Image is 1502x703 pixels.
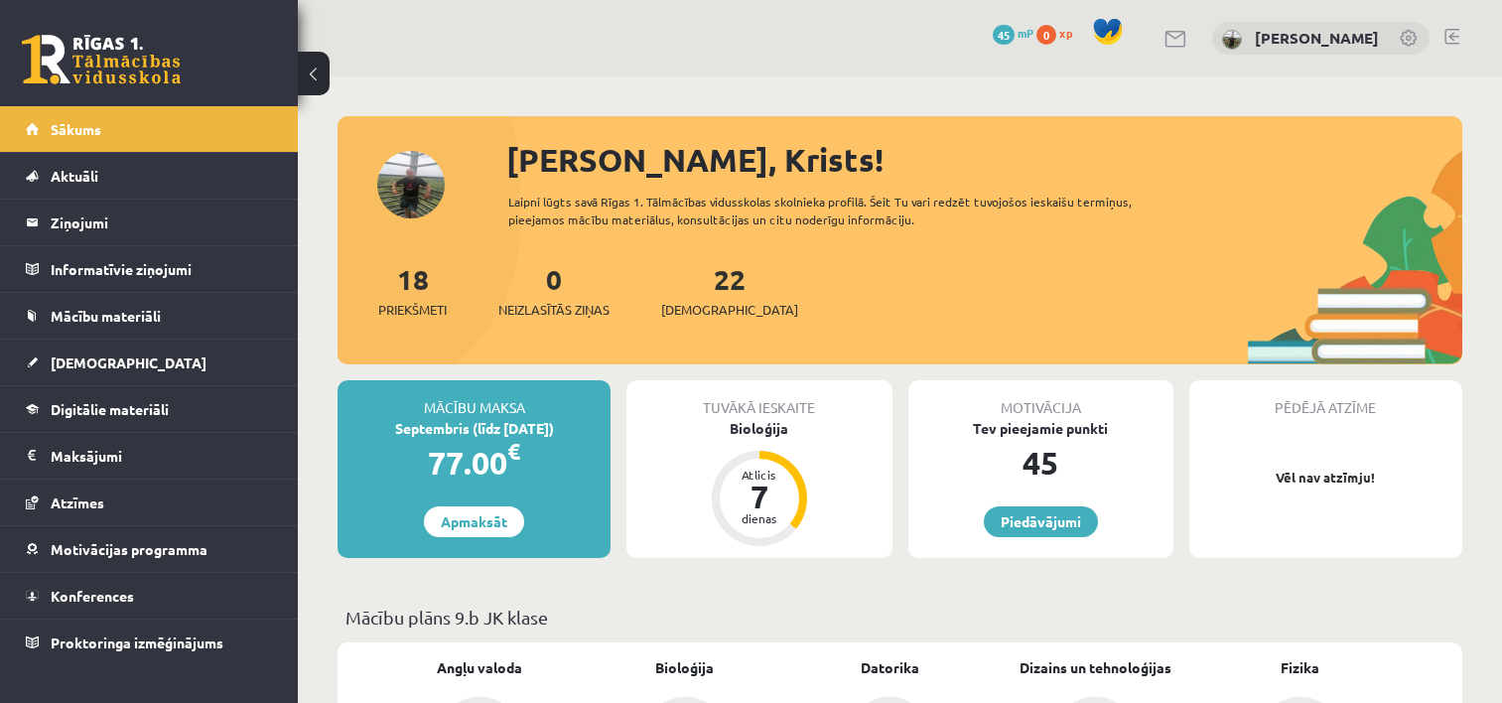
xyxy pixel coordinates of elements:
div: Laipni lūgts savā Rīgas 1. Tālmācības vidusskolas skolnieka profilā. Šeit Tu vari redzēt tuvojošo... [508,193,1183,228]
a: Aktuāli [26,153,273,199]
span: € [507,437,520,466]
a: Atzīmes [26,480,273,525]
div: dienas [730,512,789,524]
a: Ziņojumi [26,200,273,245]
div: Atlicis [730,469,789,481]
div: Mācību maksa [338,380,611,418]
span: Sākums [51,120,101,138]
div: Motivācija [908,380,1173,418]
legend: Maksājumi [51,433,273,479]
div: 7 [730,481,789,512]
div: 45 [908,439,1173,487]
a: 22[DEMOGRAPHIC_DATA] [661,261,798,320]
div: Septembris (līdz [DATE]) [338,418,611,439]
span: Digitālie materiāli [51,400,169,418]
div: 77.00 [338,439,611,487]
span: Atzīmes [51,493,104,511]
a: Proktoringa izmēģinājums [26,620,273,665]
div: Pēdējā atzīme [1189,380,1462,418]
span: Neizlasītās ziņas [498,300,610,320]
span: 45 [993,25,1015,45]
a: 0 xp [1036,25,1082,41]
a: Bioloģija Atlicis 7 dienas [626,418,891,549]
a: Motivācijas programma [26,526,273,572]
div: Tev pieejamie punkti [908,418,1173,439]
p: Mācību plāns 9.b JK klase [345,604,1454,631]
span: [DEMOGRAPHIC_DATA] [51,353,206,371]
a: 45 mP [993,25,1033,41]
a: Apmaksāt [424,506,524,537]
a: Datorika [861,657,919,678]
span: [DEMOGRAPHIC_DATA] [661,300,798,320]
span: Priekšmeti [378,300,447,320]
a: Bioloģija [655,657,714,678]
a: Informatīvie ziņojumi [26,246,273,292]
a: Piedāvājumi [984,506,1098,537]
a: Maksājumi [26,433,273,479]
div: Tuvākā ieskaite [626,380,891,418]
span: Aktuāli [51,167,98,185]
div: Bioloģija [626,418,891,439]
span: 0 [1036,25,1056,45]
a: Mācību materiāli [26,293,273,339]
a: Dizains un tehnoloģijas [1020,657,1171,678]
div: [PERSON_NAME], Krists! [506,136,1462,184]
a: Konferences [26,573,273,619]
span: xp [1059,25,1072,41]
legend: Informatīvie ziņojumi [51,246,273,292]
a: [DEMOGRAPHIC_DATA] [26,340,273,385]
a: Digitālie materiāli [26,386,273,432]
a: 18Priekšmeti [378,261,447,320]
legend: Ziņojumi [51,200,273,245]
a: Rīgas 1. Tālmācības vidusskola [22,35,181,84]
a: Sākums [26,106,273,152]
span: Proktoringa izmēģinājums [51,633,223,651]
p: Vēl nav atzīmju! [1199,468,1452,488]
a: Fizika [1281,657,1319,678]
span: mP [1018,25,1033,41]
a: Angļu valoda [437,657,522,678]
img: Krists Robinsons [1222,30,1242,50]
a: [PERSON_NAME] [1255,28,1379,48]
span: Konferences [51,587,134,605]
span: Motivācijas programma [51,540,207,558]
span: Mācību materiāli [51,307,161,325]
a: 0Neizlasītās ziņas [498,261,610,320]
